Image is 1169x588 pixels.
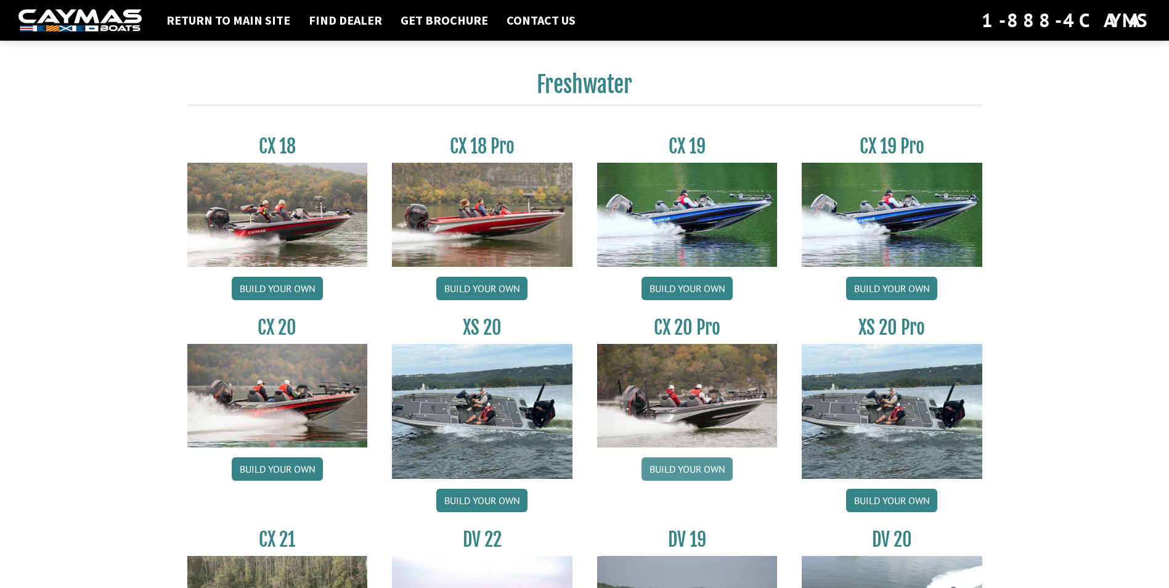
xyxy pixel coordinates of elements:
[802,344,982,479] img: XS_20_resized.jpg
[642,457,733,481] a: Build your own
[802,163,982,266] img: CX19_thumbnail.jpg
[436,277,527,300] a: Build your own
[392,316,572,339] h3: XS 20
[642,277,733,300] a: Build your own
[394,12,494,28] a: Get Brochure
[392,135,572,158] h3: CX 18 Pro
[846,489,937,512] a: Build your own
[597,528,778,551] h3: DV 19
[303,12,388,28] a: Find Dealer
[160,12,296,28] a: Return to main site
[846,277,937,300] a: Build your own
[436,489,527,512] a: Build your own
[187,135,368,158] h3: CX 18
[232,457,323,481] a: Build your own
[392,528,572,551] h3: DV 22
[187,71,982,105] h2: Freshwater
[500,12,582,28] a: Contact Us
[802,528,982,551] h3: DV 20
[597,344,778,447] img: CX-20Pro_thumbnail.jpg
[18,9,142,32] img: white-logo-c9c8dbefe5ff5ceceb0f0178aa75bf4bb51f6bca0971e226c86eb53dfe498488.png
[392,344,572,479] img: XS_20_resized.jpg
[802,316,982,339] h3: XS 20 Pro
[597,163,778,266] img: CX19_thumbnail.jpg
[982,7,1151,34] div: 1-888-4CAYMAS
[597,316,778,339] h3: CX 20 Pro
[392,163,572,266] img: CX-18SS_thumbnail.jpg
[597,135,778,158] h3: CX 19
[187,528,368,551] h3: CX 21
[187,344,368,447] img: CX-20_thumbnail.jpg
[802,135,982,158] h3: CX 19 Pro
[187,316,368,339] h3: CX 20
[187,163,368,266] img: CX-18S_thumbnail.jpg
[232,277,323,300] a: Build your own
